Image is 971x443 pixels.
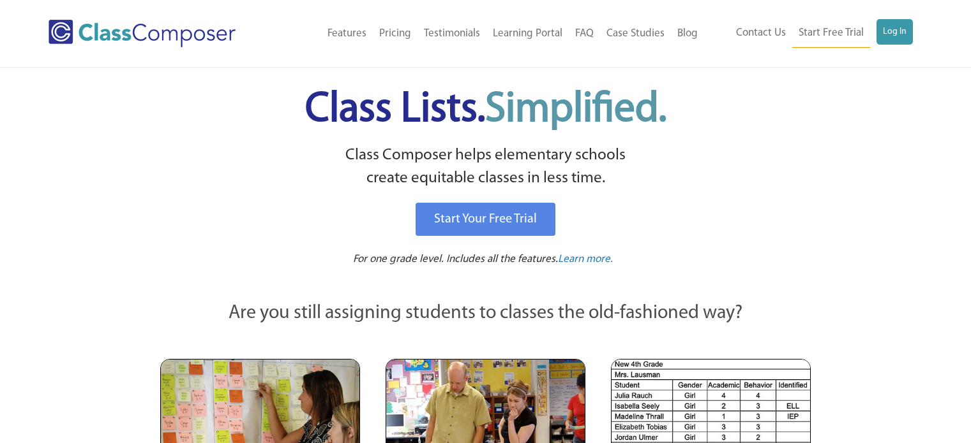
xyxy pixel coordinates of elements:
img: Class Composer [49,20,236,47]
span: For one grade level. Includes all the features. [353,254,558,265]
span: Start Your Free Trial [434,213,537,226]
a: FAQ [569,20,600,48]
nav: Header Menu [704,19,913,48]
p: Are you still assigning students to classes the old-fashioned way? [160,300,811,328]
span: Learn more. [558,254,613,265]
a: Start Free Trial [792,19,870,48]
a: Learn more. [558,252,613,268]
a: Case Studies [600,20,671,48]
a: Features [321,20,373,48]
a: Pricing [373,20,418,48]
a: Blog [671,20,704,48]
nav: Header Menu [276,20,704,48]
span: Simplified. [485,89,666,131]
a: Log In [877,19,913,45]
a: Start Your Free Trial [416,203,555,236]
a: Testimonials [418,20,486,48]
p: Class Composer helps elementary schools create equitable classes in less time. [158,144,813,191]
a: Learning Portal [486,20,569,48]
a: Contact Us [730,19,792,47]
span: Class Lists. [305,89,666,131]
